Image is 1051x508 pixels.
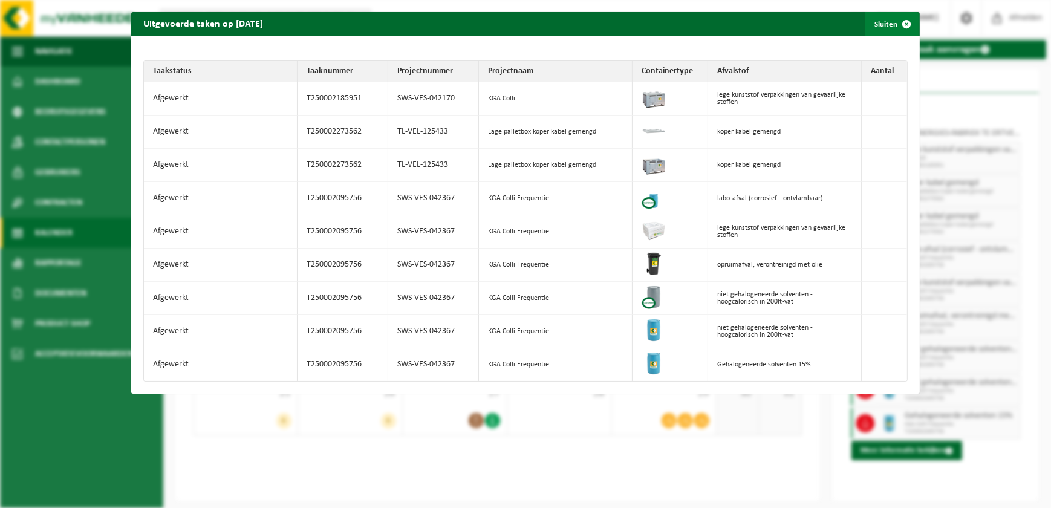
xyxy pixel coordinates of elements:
[708,182,862,215] td: labo-afval (corrosief - ontvlambaar)
[388,82,479,116] td: SWS-VES-042170
[298,348,388,381] td: T250002095756
[144,282,298,315] td: Afgewerkt
[708,315,862,348] td: niet gehalogeneerde solventen - hoogcalorisch in 200lt-vat
[642,351,666,376] img: LP-LD-00200-HPE-21
[479,348,633,381] td: KGA Colli Frequentie
[388,315,479,348] td: SWS-VES-042367
[388,249,479,282] td: SWS-VES-042367
[479,315,633,348] td: KGA Colli Frequentie
[708,116,862,149] td: koper kabel gemengd
[865,12,919,36] button: Sluiten
[708,249,862,282] td: opruimafval, verontreinigd met olie
[144,249,298,282] td: Afgewerkt
[298,315,388,348] td: T250002095756
[708,282,862,315] td: niet gehalogeneerde solventen - hoogcalorisch in 200lt-vat
[479,82,633,116] td: KGA Colli
[144,182,298,215] td: Afgewerkt
[298,61,388,82] th: Taaknummer
[388,61,479,82] th: Projectnummer
[862,61,907,82] th: Aantal
[708,215,862,249] td: lege kunststof verpakkingen van gevaarlijke stoffen
[708,149,862,182] td: koper kabel gemengd
[144,348,298,381] td: Afgewerkt
[642,285,666,309] img: LP-LD-00200-CU
[479,215,633,249] td: KGA Colli Frequentie
[388,149,479,182] td: TL-VEL-125433
[708,61,862,82] th: Afvalstof
[642,252,666,276] img: WB-0240-HPE-BK-01
[642,318,666,342] img: LP-LD-00200-HPE-21
[144,82,298,116] td: Afgewerkt
[298,149,388,182] td: T250002273562
[642,119,666,143] img: AC-CO-000-01
[479,282,633,315] td: KGA Colli Frequentie
[144,315,298,348] td: Afgewerkt
[298,249,388,282] td: T250002095756
[479,61,633,82] th: Projectnaam
[388,282,479,315] td: SWS-VES-042367
[642,185,666,209] img: LP-OT-00060-CU
[388,348,479,381] td: SWS-VES-042367
[708,82,862,116] td: lege kunststof verpakkingen van gevaarlijke stoffen
[298,116,388,149] td: T250002273562
[388,215,479,249] td: SWS-VES-042367
[144,149,298,182] td: Afgewerkt
[144,215,298,249] td: Afgewerkt
[298,182,388,215] td: T250002095756
[479,182,633,215] td: KGA Colli Frequentie
[642,218,666,243] img: PB-LB-0680-HPE-GY-02
[388,116,479,149] td: TL-VEL-125433
[479,249,633,282] td: KGA Colli Frequentie
[479,149,633,182] td: Lage palletbox koper kabel gemengd
[479,116,633,149] td: Lage palletbox koper kabel gemengd
[144,61,298,82] th: Taakstatus
[131,12,275,35] h2: Uitgevoerde taken op [DATE]
[642,152,666,176] img: PB-LB-0680-HPE-GY-01
[298,282,388,315] td: T250002095756
[388,182,479,215] td: SWS-VES-042367
[298,215,388,249] td: T250002095756
[642,85,666,109] img: PB-LB-0680-HPE-GY-11
[144,116,298,149] td: Afgewerkt
[298,82,388,116] td: T250002185951
[708,348,862,381] td: Gehalogeneerde solventen 15%
[633,61,708,82] th: Containertype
